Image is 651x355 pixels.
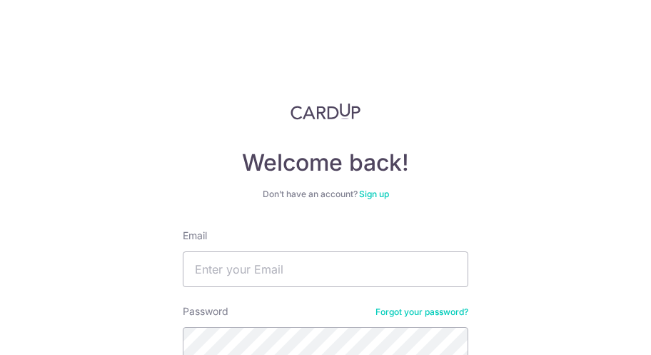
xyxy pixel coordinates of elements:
a: Sign up [359,189,389,199]
h4: Welcome back! [183,149,468,177]
a: Forgot your password? [375,306,468,318]
label: Email [183,229,207,243]
div: Don’t have an account? [183,189,468,200]
label: Password [183,304,228,319]
img: CardUp Logo [291,103,360,120]
input: Enter your Email [183,251,468,287]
